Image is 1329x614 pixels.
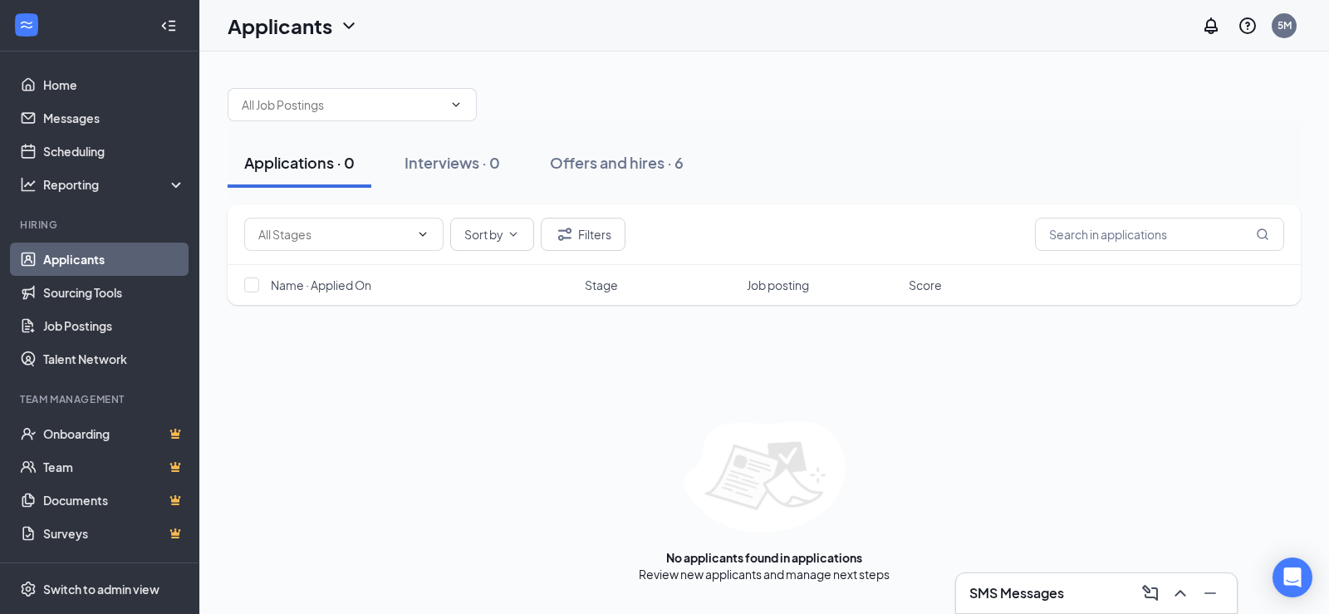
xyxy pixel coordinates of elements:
[555,224,575,244] svg: Filter
[449,98,463,111] svg: ChevronDown
[43,276,185,309] a: Sourcing Tools
[1201,16,1221,36] svg: Notifications
[18,17,35,33] svg: WorkstreamLogo
[541,218,625,251] button: Filter Filters
[909,277,942,293] span: Score
[1035,218,1284,251] input: Search in applications
[1278,18,1292,32] div: 5M
[43,581,159,597] div: Switch to admin view
[1200,583,1220,603] svg: Minimize
[1170,583,1190,603] svg: ChevronUp
[228,12,332,40] h1: Applicants
[43,342,185,376] a: Talent Network
[747,277,809,293] span: Job posting
[160,17,177,34] svg: Collapse
[405,152,500,173] div: Interviews · 0
[43,484,185,517] a: DocumentsCrown
[1197,580,1224,607] button: Minimize
[684,421,846,533] img: empty-state
[20,176,37,193] svg: Analysis
[969,584,1064,602] h3: SMS Messages
[1137,580,1164,607] button: ComposeMessage
[20,581,37,597] svg: Settings
[464,228,503,240] span: Sort by
[43,101,185,135] a: Messages
[43,135,185,168] a: Scheduling
[450,218,534,251] button: Sort byChevronDown
[666,549,862,566] div: No applicants found in applications
[1273,558,1312,597] div: Open Intercom Messenger
[20,218,182,232] div: Hiring
[244,152,355,173] div: Applications · 0
[43,450,185,484] a: TeamCrown
[1167,580,1194,607] button: ChevronUp
[1140,583,1160,603] svg: ComposeMessage
[43,68,185,101] a: Home
[43,243,185,276] a: Applicants
[507,228,520,241] svg: ChevronDown
[1238,16,1258,36] svg: QuestionInfo
[1256,228,1269,241] svg: MagnifyingGlass
[43,417,185,450] a: OnboardingCrown
[20,392,182,406] div: Team Management
[43,517,185,550] a: SurveysCrown
[585,277,618,293] span: Stage
[271,277,371,293] span: Name · Applied On
[339,16,359,36] svg: ChevronDown
[550,152,684,173] div: Offers and hires · 6
[416,228,429,241] svg: ChevronDown
[242,96,443,114] input: All Job Postings
[639,566,890,582] div: Review new applicants and manage next steps
[43,176,186,193] div: Reporting
[43,309,185,342] a: Job Postings
[258,225,409,243] input: All Stages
